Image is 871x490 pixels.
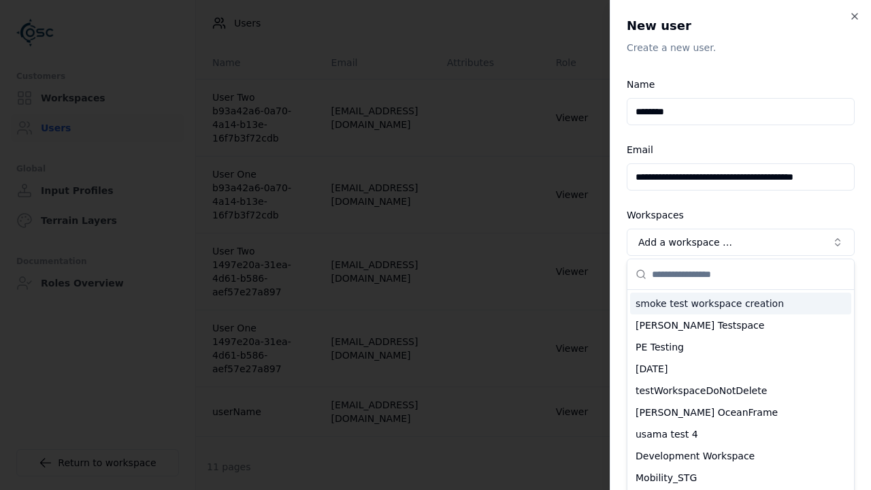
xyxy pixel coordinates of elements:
[630,358,851,380] div: [DATE]
[630,380,851,402] div: testWorkspaceDoNotDelete
[630,402,851,423] div: [PERSON_NAME] OceanFrame
[630,423,851,445] div: usama test 4
[630,293,851,314] div: smoke test workspace creation
[630,336,851,358] div: PE Testing
[630,445,851,467] div: Development Workspace
[630,467,851,489] div: Mobility_STG
[630,314,851,336] div: [PERSON_NAME] Testspace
